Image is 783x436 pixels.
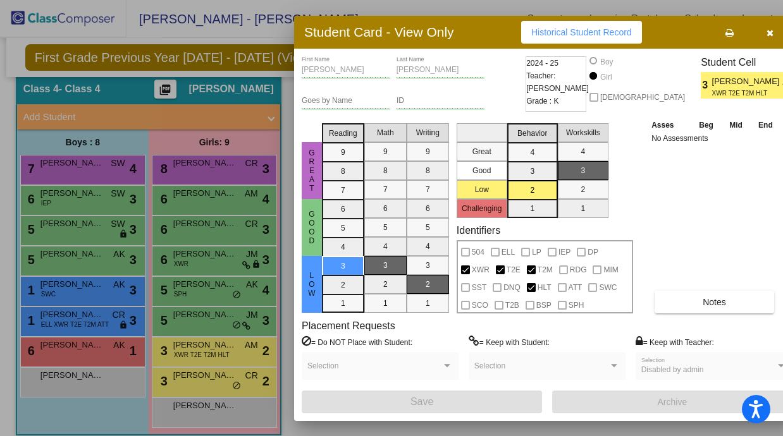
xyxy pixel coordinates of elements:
span: Great [306,148,318,193]
h3: Student Card - View Only [304,24,454,40]
span: [PERSON_NAME] [712,75,782,88]
span: Teacher: [PERSON_NAME] [526,70,589,95]
label: = Keep with Student: [469,336,550,348]
span: SPH [569,298,584,313]
span: Save [410,396,433,407]
span: SST [472,280,486,295]
span: T2E [507,262,521,277]
span: 504 [472,245,484,260]
div: Boy [600,56,613,68]
th: Mid [722,118,750,132]
span: DP [588,245,598,260]
span: DNQ [503,280,521,295]
input: goes by name [302,97,390,106]
span: Notes [703,297,726,307]
th: Beg [691,118,721,132]
span: 2024 - 25 [526,57,558,70]
span: SCO [472,298,488,313]
span: ELL [502,245,515,260]
label: = Do NOT Place with Student: [302,336,412,348]
div: Girl [600,71,612,83]
span: Historical Student Record [531,27,632,37]
span: XWR T2E T2M HLT [712,88,774,98]
span: 3 [701,78,712,93]
label: Placement Requests [302,320,395,332]
span: Grade : K [526,95,558,107]
label: Identifiers [457,224,500,236]
span: Low [306,271,318,298]
span: IEP [558,245,570,260]
span: T2M [538,262,553,277]
button: Notes [655,291,774,313]
button: Save [302,391,542,413]
span: ATT [569,280,583,295]
span: RDG [570,262,587,277]
span: T2B [505,298,519,313]
th: Asses [648,118,691,132]
span: HLT [538,280,552,295]
span: BSP [536,298,552,313]
span: SWC [599,280,617,295]
td: No Assessments [648,132,781,145]
th: End [750,118,780,132]
span: MIM [603,262,618,277]
button: Historical Student Record [521,21,642,44]
span: Archive [658,397,687,407]
label: = Keep with Teacher: [636,336,714,348]
span: [DEMOGRAPHIC_DATA] [600,90,685,105]
span: XWR [472,262,490,277]
span: Good [306,210,318,245]
span: Disabled by admin [641,365,704,374]
span: LP [532,245,541,260]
